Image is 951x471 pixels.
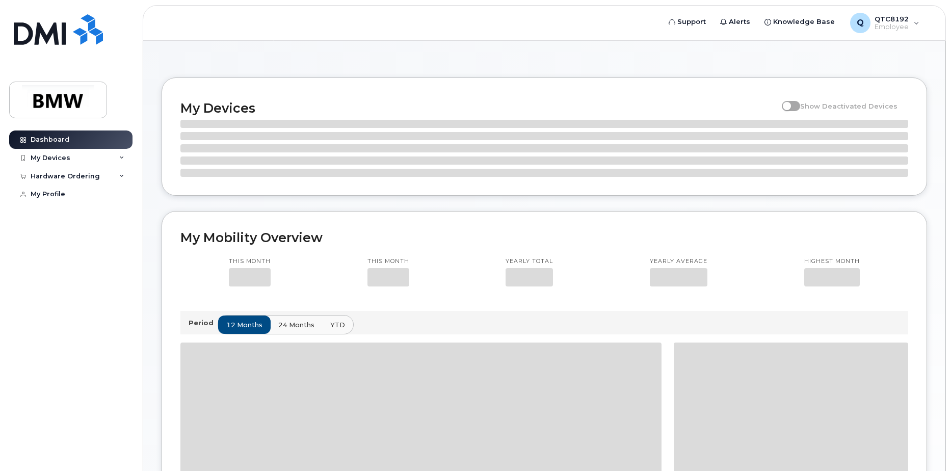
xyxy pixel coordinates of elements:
[367,257,409,266] p: This month
[180,230,908,245] h2: My Mobility Overview
[278,320,314,330] span: 24 months
[189,318,218,328] p: Period
[782,96,790,104] input: Show Deactivated Devices
[330,320,345,330] span: YTD
[180,100,777,116] h2: My Devices
[804,257,860,266] p: Highest month
[229,257,271,266] p: This month
[800,102,897,110] span: Show Deactivated Devices
[650,257,707,266] p: Yearly average
[506,257,553,266] p: Yearly total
